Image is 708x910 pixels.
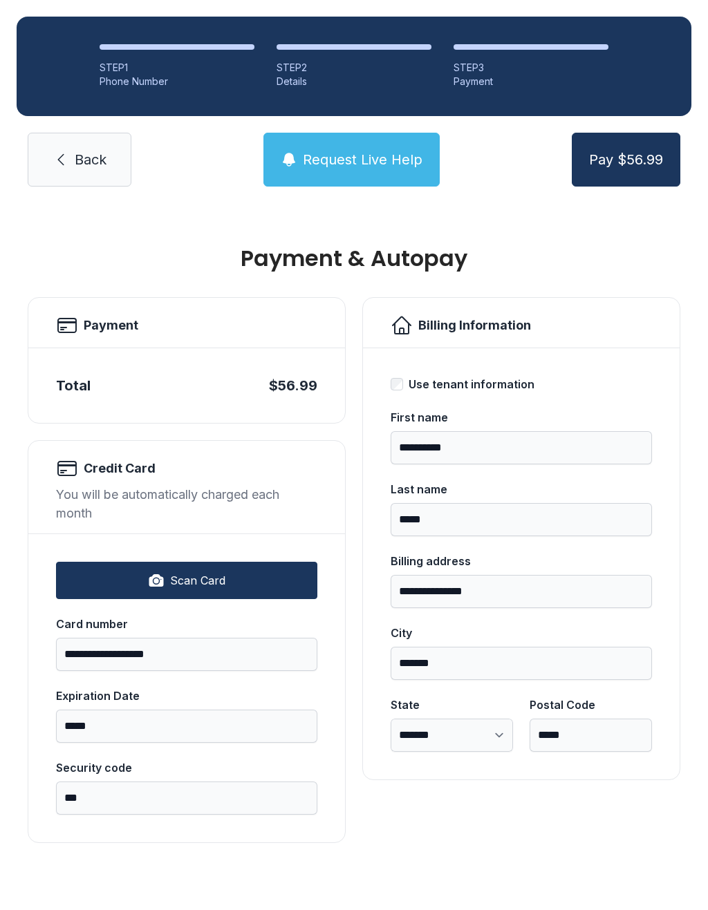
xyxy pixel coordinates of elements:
[84,459,156,478] h2: Credit Card
[391,481,652,497] div: Last name
[170,572,225,589] span: Scan Card
[409,376,534,392] div: Use tenant information
[84,316,138,335] h2: Payment
[418,316,531,335] h2: Billing Information
[269,376,317,395] div: $56.99
[56,638,317,671] input: Card number
[56,376,91,395] div: Total
[391,696,513,713] div: State
[56,485,317,522] div: You will be automatically charged each month
[100,61,254,75] div: STEP 1
[589,150,663,169] span: Pay $56.99
[28,247,680,269] h1: Payment & Autopay
[391,431,652,464] input: First name
[277,61,431,75] div: STEP 2
[391,409,652,426] div: First name
[391,575,652,608] input: Billing address
[56,710,317,743] input: Expiration Date
[454,61,608,75] div: STEP 3
[56,688,317,704] div: Expiration Date
[391,719,513,752] select: State
[56,616,317,632] div: Card number
[391,625,652,641] div: City
[56,781,317,815] input: Security code
[391,503,652,536] input: Last name
[391,647,652,680] input: City
[530,696,652,713] div: Postal Code
[75,150,106,169] span: Back
[100,75,254,88] div: Phone Number
[303,150,422,169] span: Request Live Help
[56,759,317,776] div: Security code
[454,75,608,88] div: Payment
[530,719,652,752] input: Postal Code
[391,553,652,569] div: Billing address
[277,75,431,88] div: Details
